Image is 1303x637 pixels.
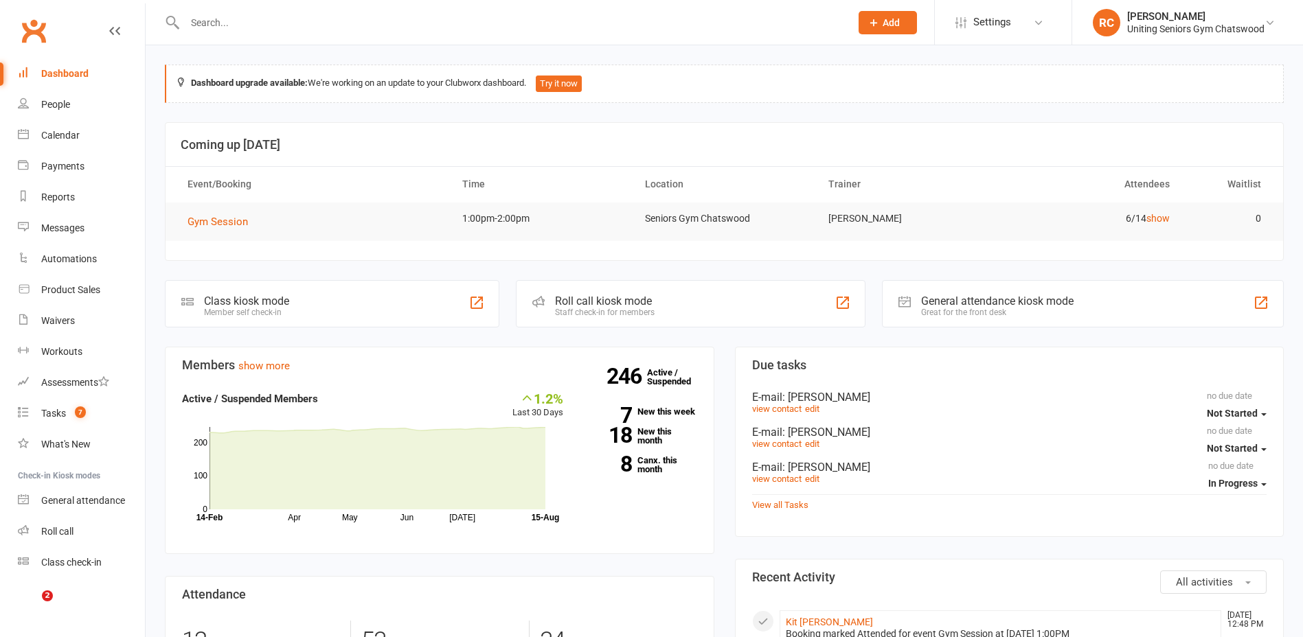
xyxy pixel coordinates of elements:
[555,294,655,308] div: Roll call kiosk mode
[41,439,91,450] div: What's New
[41,99,70,110] div: People
[41,222,84,233] div: Messages
[204,294,289,308] div: Class kiosk mode
[165,65,1284,103] div: We're working on an update to your Clubworx dashboard.
[18,120,145,151] a: Calendar
[41,130,80,141] div: Calendar
[1207,408,1258,419] span: Not Started
[14,590,47,623] iframe: Intercom live chat
[41,315,75,326] div: Waivers
[1127,23,1265,35] div: Uniting Seniors Gym Chatswood
[204,308,289,317] div: Member self check-in
[18,516,145,547] a: Roll call
[175,167,450,202] th: Event/Booking
[191,78,308,88] strong: Dashboard upgrade available:
[805,474,819,484] a: edit
[188,213,258,230] button: Gym Session
[41,408,66,419] div: Tasks
[18,367,145,398] a: Assessments
[41,284,100,295] div: Product Sales
[18,244,145,275] a: Automations
[41,526,73,537] div: Roll call
[999,167,1181,202] th: Attendees
[536,76,582,92] button: Try it now
[1207,436,1267,461] button: Not Started
[182,358,697,372] h3: Members
[181,13,841,32] input: Search...
[1207,443,1258,454] span: Not Started
[1182,202,1273,235] td: 0
[584,407,697,416] a: 7New this week
[41,192,75,202] div: Reports
[921,294,1074,308] div: General attendance kiosk mode
[1208,471,1267,496] button: In Progress
[584,405,632,426] strong: 7
[782,461,870,474] span: : [PERSON_NAME]
[752,570,1267,584] h3: Recent Activity
[805,439,819,449] a: edit
[18,429,145,460] a: What's New
[512,391,563,406] div: 1.2%
[584,456,697,474] a: 8Canx. this month
[1146,213,1170,224] a: show
[18,89,145,120] a: People
[18,182,145,213] a: Reports
[18,213,145,244] a: Messages
[752,474,802,484] a: view contact
[555,308,655,317] div: Staff check-in for members
[607,366,647,386] strong: 246
[41,377,109,388] div: Assessments
[782,426,870,439] span: : [PERSON_NAME]
[75,406,86,418] span: 7
[816,167,999,202] th: Trainer
[752,391,1267,404] div: E-mail
[1182,167,1273,202] th: Waitlist
[450,167,633,202] th: Time
[633,202,815,235] td: Seniors Gym Chatswood
[42,590,53,601] span: 2
[1207,401,1267,426] button: Not Started
[1221,611,1266,629] time: [DATE] 12:48 PM
[41,557,102,568] div: Class check-in
[999,202,1181,235] td: 6/14
[584,454,632,474] strong: 8
[752,461,1267,474] div: E-mail
[584,427,697,445] a: 18New this month
[1160,570,1267,594] button: All activities
[18,547,145,578] a: Class kiosk mode
[1176,576,1233,588] span: All activities
[41,346,82,357] div: Workouts
[18,151,145,182] a: Payments
[18,336,145,367] a: Workouts
[41,253,97,264] div: Automations
[18,275,145,305] a: Product Sales
[512,391,563,420] div: Last 30 Days
[584,425,632,445] strong: 18
[41,68,89,79] div: Dashboard
[752,358,1267,372] h3: Due tasks
[883,17,900,28] span: Add
[752,426,1267,439] div: E-mail
[18,485,145,516] a: General attendance kiosk mode
[182,588,697,601] h3: Attendance
[181,138,1268,152] h3: Coming up [DATE]
[752,500,808,510] a: View all Tasks
[752,404,802,414] a: view contact
[41,161,84,172] div: Payments
[1208,478,1258,489] span: In Progress
[921,308,1074,317] div: Great for the front desk
[18,305,145,336] a: Waivers
[16,14,51,48] a: Clubworx
[1093,9,1120,36] div: RC
[782,391,870,404] span: : [PERSON_NAME]
[805,404,819,414] a: edit
[786,616,873,627] a: Kit [PERSON_NAME]
[1127,10,1265,23] div: [PERSON_NAME]
[633,167,815,202] th: Location
[973,7,1011,38] span: Settings
[238,360,290,372] a: show more
[41,495,125,506] div: General attendance
[18,58,145,89] a: Dashboard
[752,439,802,449] a: view contact
[18,398,145,429] a: Tasks 7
